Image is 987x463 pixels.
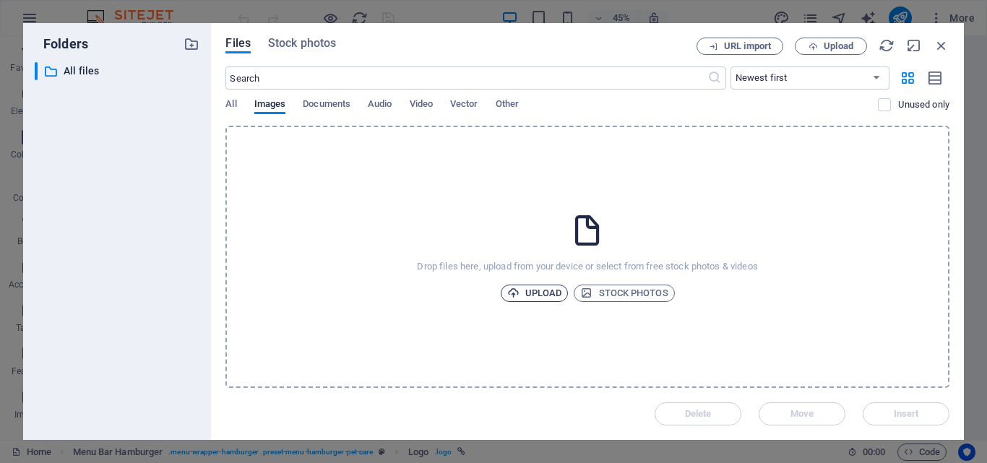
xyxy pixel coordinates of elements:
i: Close [934,38,949,53]
div: ​ [35,62,38,80]
p: Folders [35,35,88,53]
span: Stock photos [580,285,668,302]
span: Stock photos [268,35,336,52]
p: All files [64,63,173,79]
span: Vector [450,95,478,116]
span: Images [254,95,286,116]
span: All [225,95,236,116]
span: Audio [368,95,392,116]
button: Upload [795,38,867,55]
button: URL import [697,38,783,55]
p: Displays only files that are not in use on the website. Files added during this session can still... [898,98,949,111]
span: Upload [824,42,853,51]
span: Files [225,35,251,52]
span: Other [496,95,519,116]
span: URL import [724,42,771,51]
span: Video [410,95,433,116]
input: Search [225,66,707,90]
button: Stock photos [574,285,674,302]
span: Documents [303,95,350,116]
p: Drop files here, upload from your device or select from free stock photos & videos [417,260,757,273]
i: Reload [879,38,895,53]
i: Minimize [906,38,922,53]
button: Upload [501,285,569,302]
i: Create new folder [184,36,199,52]
span: Upload [507,285,562,302]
